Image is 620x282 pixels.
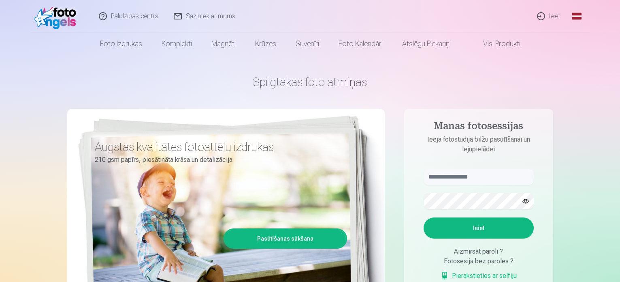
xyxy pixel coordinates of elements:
[152,32,202,55] a: Komplekti
[415,135,542,154] p: Ieeja fotostudijā bilžu pasūtīšanai un lejupielādei
[95,154,341,166] p: 210 gsm papīrs, piesātināta krāsa un detalizācija
[415,120,542,135] h4: Manas fotosessijas
[67,75,553,89] h1: Spilgtākās foto atmiņas
[95,140,341,154] h3: Augstas kvalitātes fotoattēlu izdrukas
[441,271,517,281] a: Pierakstieties ar selfiju
[392,32,460,55] a: Atslēgu piekariņi
[34,3,81,29] img: /fa1
[225,230,346,248] a: Pasūtīšanas sākšana
[424,256,534,266] div: Fotosesija bez paroles ?
[202,32,245,55] a: Magnēti
[424,247,534,256] div: Aizmirsāt paroli ?
[245,32,286,55] a: Krūzes
[90,32,152,55] a: Foto izdrukas
[286,32,329,55] a: Suvenīri
[460,32,530,55] a: Visi produkti
[329,32,392,55] a: Foto kalendāri
[424,217,534,239] button: Ieiet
